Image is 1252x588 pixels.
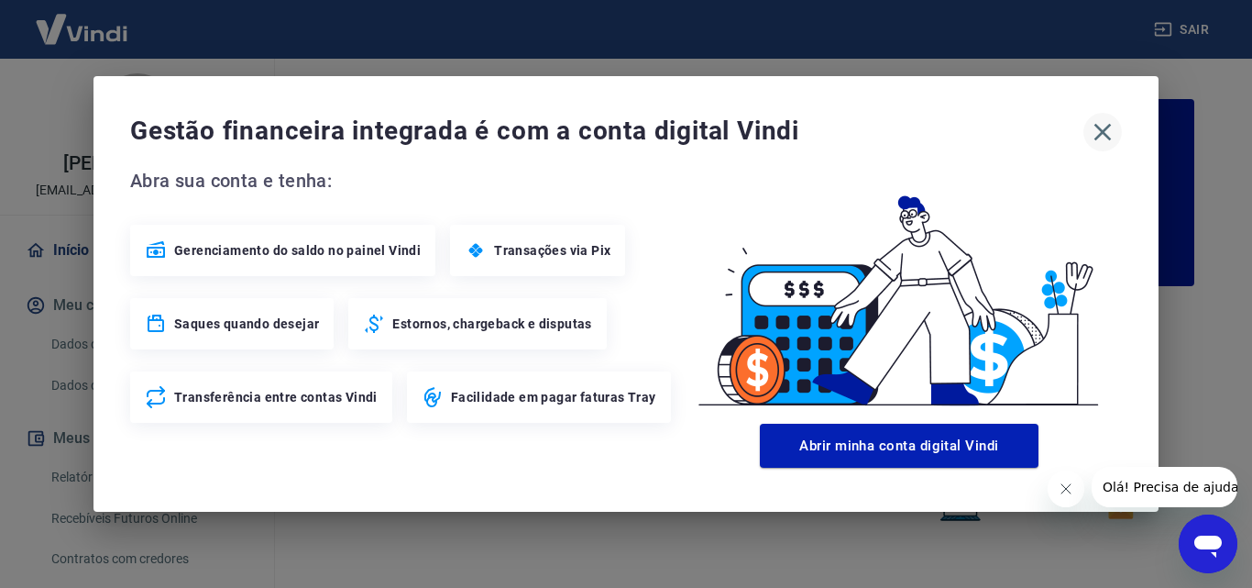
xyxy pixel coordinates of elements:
iframe: Botão para abrir a janela de mensagens [1179,515,1237,573]
span: Transações via Pix [494,241,610,260]
span: Gestão financeira integrada é com a conta digital Vindi [130,113,1083,150]
span: Transferência entre contas Vindi [174,388,378,406]
span: Saques quando desejar [174,315,319,333]
span: Abra sua conta e tenha: [130,166,676,195]
img: Good Billing [676,166,1122,416]
span: Olá! Precisa de ajuda? [11,13,154,28]
span: Estornos, chargeback e disputas [392,315,591,333]
button: Abrir minha conta digital Vindi [760,424,1038,468]
span: Facilidade em pagar faturas Tray [451,388,656,406]
span: Gerenciamento do saldo no painel Vindi [174,241,421,260]
iframe: Fechar mensagem [1048,471,1084,507]
iframe: Mensagem da empresa [1092,467,1237,507]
